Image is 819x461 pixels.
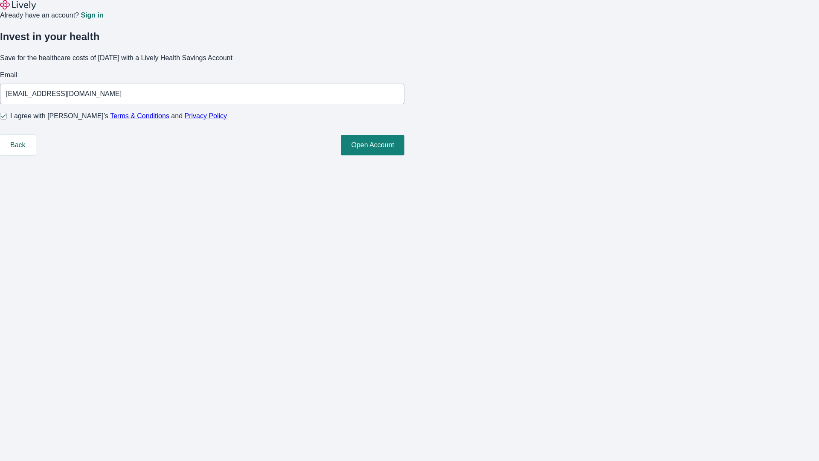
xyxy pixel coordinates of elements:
button: Open Account [341,135,404,155]
span: I agree with [PERSON_NAME]’s and [10,111,227,121]
a: Privacy Policy [185,112,227,120]
a: Terms & Conditions [110,112,169,120]
a: Sign in [81,12,103,19]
